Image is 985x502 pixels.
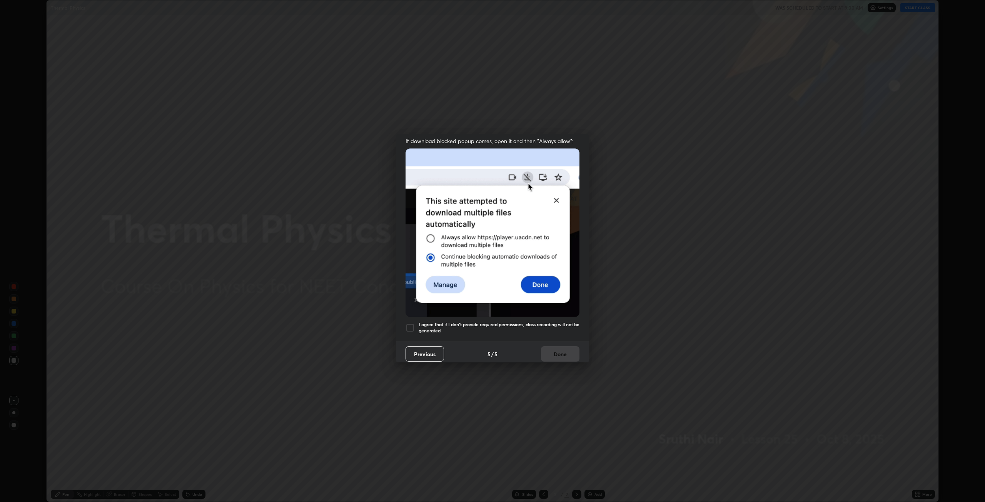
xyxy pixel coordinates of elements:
h5: I agree that if I don't provide required permissions, class recording will not be generated [419,322,579,334]
h4: 5 [487,350,491,358]
img: downloads-permission-blocked.gif [406,148,579,317]
button: Previous [406,346,444,362]
h4: / [491,350,494,358]
span: If download blocked popup comes, open it and then "Always allow": [406,137,579,145]
h4: 5 [494,350,498,358]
